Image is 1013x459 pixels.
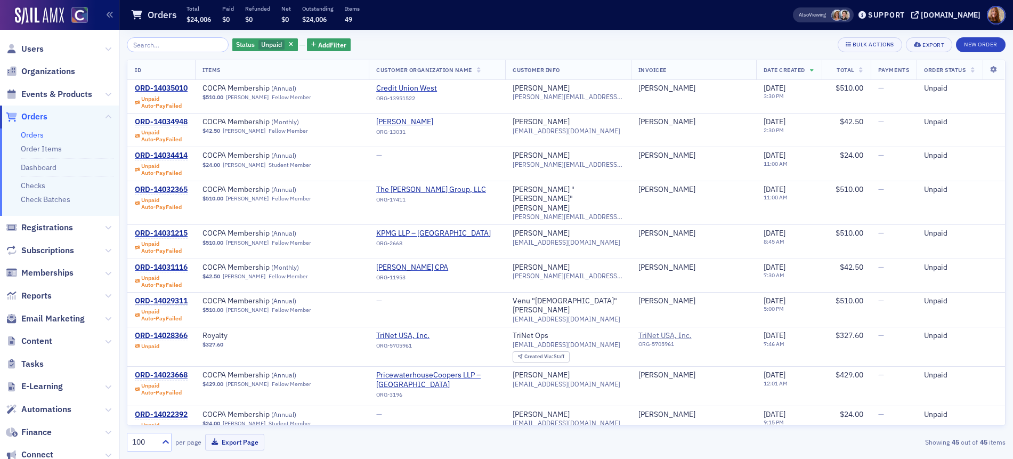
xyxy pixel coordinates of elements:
a: Events & Products [6,88,92,100]
a: TriNet Ops [513,331,548,341]
a: [PERSON_NAME] [226,195,269,202]
span: Memberships [21,267,74,279]
div: Unpaid [232,38,298,52]
p: Refunded [245,5,270,12]
div: Fellow Member [272,195,311,202]
span: [PERSON_NAME][EMAIL_ADDRESS][PERSON_NAME][DOMAIN_NAME] [513,93,623,101]
a: Email Marketing [6,313,85,325]
div: ORD-14035010 [135,84,188,93]
div: Auto-Pay Failed [141,136,182,143]
time: 7:46 AM [764,340,784,348]
a: KPMG LLP – [GEOGRAPHIC_DATA] [376,229,491,238]
span: [DATE] [764,370,785,380]
span: Content [21,335,52,347]
span: [EMAIL_ADDRESS][DOMAIN_NAME] [513,380,620,388]
span: COCPA Membership [202,84,337,93]
span: Total [837,66,854,74]
span: — [878,331,884,340]
a: [PERSON_NAME] "[PERSON_NAME]" [PERSON_NAME] [513,185,623,213]
span: COCPA Membership [202,410,337,420]
a: [PERSON_NAME] [513,151,570,160]
div: Unpaid [924,229,998,238]
span: Jeff Henn [638,185,749,195]
a: COCPA Membership (Monthly) [202,263,337,272]
span: $42.50 [202,273,220,280]
span: $510.00 [202,239,223,246]
p: Net [281,5,291,12]
div: Unpaid [924,371,998,380]
a: View Homepage [64,7,88,25]
span: Invoicee [638,66,667,74]
div: Fellow Member [272,307,311,313]
button: Export Page [205,434,264,450]
div: ORG-13031 [376,128,473,139]
a: COCPA Membership (Monthly) [202,117,337,127]
div: [PERSON_NAME] [638,185,695,195]
a: [PERSON_NAME] CPA [376,263,473,272]
p: Paid [222,5,234,12]
span: $0 [245,15,253,23]
a: Dashboard [21,163,56,172]
span: ( Annual ) [271,185,296,194]
span: [DATE] [764,262,785,272]
span: $42.50 [840,262,863,272]
button: Bulk Actions [838,37,902,52]
span: Created Via : [524,353,554,360]
span: ( Annual ) [271,84,296,92]
span: E-Learning [21,381,63,392]
a: Orders [21,130,44,140]
div: [PERSON_NAME] [638,229,695,238]
div: [PERSON_NAME] [638,84,695,93]
span: ( Annual ) [271,151,296,159]
a: Finance [6,426,52,438]
a: Credit Union West [376,84,473,93]
span: — [376,296,382,305]
span: COCPA Membership [202,185,337,195]
a: ORD-14032365 [135,185,188,195]
span: Subscriptions [21,245,74,256]
div: [PERSON_NAME] [513,410,570,420]
span: John Faries [638,84,749,93]
span: KPMG LLP – Denver [376,229,491,238]
span: 49 [345,15,352,23]
img: SailAMX [15,7,64,25]
span: Lara Medina [638,117,749,127]
a: Checks [21,181,45,190]
button: AddFilter [307,38,351,52]
a: COCPA Membership (Annual) [202,151,337,160]
div: [DOMAIN_NAME] [921,10,980,20]
a: The [PERSON_NAME] Group, LLC [376,185,486,195]
div: Unpaid [141,275,182,288]
div: Fellow Member [269,273,308,280]
span: [PERSON_NAME][EMAIL_ADDRESS][PERSON_NAME][DOMAIN_NAME] [513,160,623,168]
div: ORG-11953 [376,274,473,285]
time: 3:30 PM [764,92,784,100]
span: Registrations [21,222,73,233]
div: [PERSON_NAME] [638,117,695,127]
span: — [878,370,884,380]
div: Auto-Pay Failed [141,247,182,254]
span: Reports [21,290,52,302]
div: Unpaid [924,117,998,127]
time: 7:30 AM [764,271,784,279]
a: [PERSON_NAME] [513,229,570,238]
span: TriNet USA, Inc. [638,331,749,351]
span: COCPA Membership [202,151,337,160]
time: 5:00 PM [764,305,784,312]
a: New Order [956,39,1006,49]
span: — [878,262,884,272]
span: Status [236,40,255,49]
span: Profile [987,6,1006,25]
a: [PERSON_NAME] [513,84,570,93]
div: Auto-Pay Failed [141,204,182,211]
a: TriNet USA, Inc. [638,331,735,341]
div: Unpaid [141,197,182,211]
span: Trevor Laue [638,151,749,160]
a: [PERSON_NAME] [638,263,695,272]
div: Created Via: Staff [513,351,570,363]
span: $429.00 [836,370,863,380]
a: ORD-14034414 [135,151,188,160]
span: — [376,150,382,160]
